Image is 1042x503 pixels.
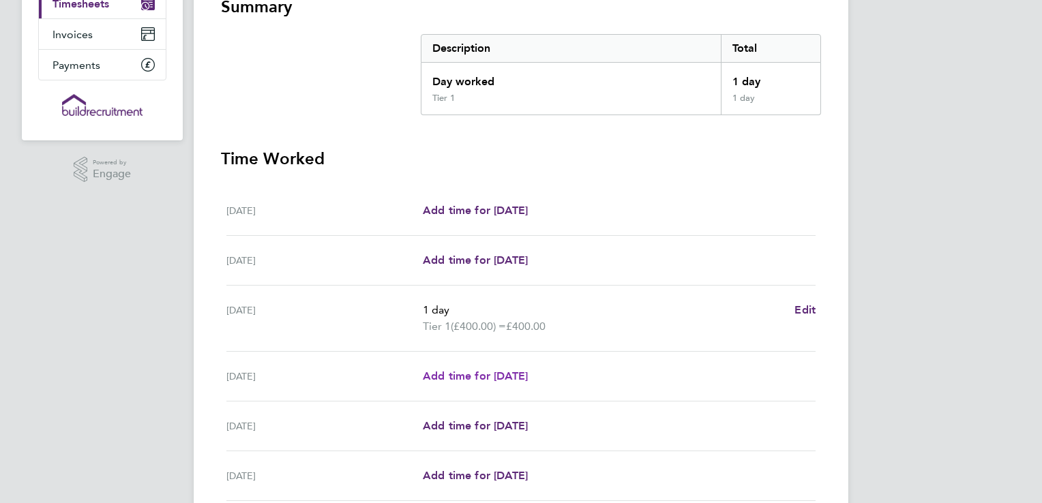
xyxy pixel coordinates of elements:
div: [DATE] [226,252,423,269]
p: 1 day [423,302,784,318]
span: Invoices [53,28,93,41]
span: Add time for [DATE] [423,419,528,432]
span: Add time for [DATE] [423,369,528,382]
img: buildrec-logo-retina.png [62,94,143,116]
span: Add time for [DATE] [423,254,528,266]
div: [DATE] [226,368,423,384]
span: Powered by [93,157,131,168]
div: Day worked [421,63,721,93]
div: 1 day [721,63,820,93]
span: (£400.00) = [451,320,506,333]
a: Go to home page [38,94,166,116]
span: Edit [794,303,816,316]
div: Summary [421,34,821,115]
span: Engage [93,168,131,180]
span: Add time for [DATE] [423,469,528,482]
span: £400.00 [506,320,546,333]
a: Add time for [DATE] [423,368,528,384]
div: Tier 1 [432,93,455,104]
div: [DATE] [226,468,423,484]
div: [DATE] [226,418,423,434]
div: 1 day [721,93,820,115]
span: Add time for [DATE] [423,204,528,217]
a: Add time for [DATE] [423,252,528,269]
a: Invoices [39,19,166,49]
h3: Time Worked [221,148,821,170]
div: [DATE] [226,202,423,219]
span: Payments [53,59,100,72]
a: Payments [39,50,166,80]
a: Powered byEngage [74,157,132,183]
div: [DATE] [226,302,423,335]
span: Tier 1 [423,318,451,335]
a: Add time for [DATE] [423,468,528,484]
div: Description [421,35,721,62]
a: Add time for [DATE] [423,202,528,219]
div: Total [721,35,820,62]
a: Add time for [DATE] [423,418,528,434]
a: Edit [794,302,816,318]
